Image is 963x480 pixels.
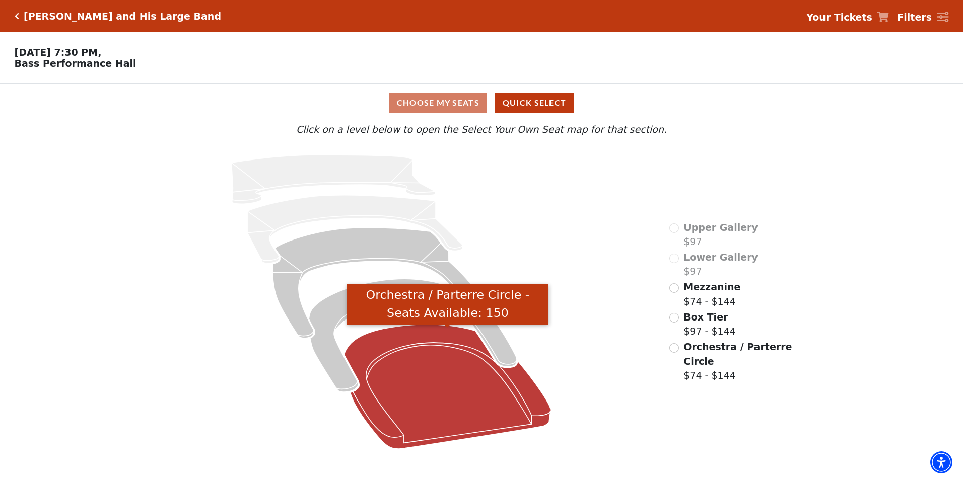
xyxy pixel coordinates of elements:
label: $74 - $144 [683,340,793,383]
div: Orchestra / Parterre Circle - Seats Available: 150 [347,284,548,325]
span: Upper Gallery [683,222,758,233]
a: Filters [897,10,948,25]
span: Mezzanine [683,281,740,292]
input: Box Tier$97 - $144 [669,313,679,323]
input: Orchestra / Parterre Circle$74 - $144 [669,343,679,353]
input: Mezzanine$74 - $144 [669,283,679,293]
label: $97 - $144 [683,310,736,339]
path: Upper Gallery - Seats Available: 0 [232,155,436,204]
label: $74 - $144 [683,280,740,308]
path: Lower Gallery - Seats Available: 0 [247,195,463,264]
button: Quick Select [495,93,574,113]
label: $97 [683,250,758,279]
a: Your Tickets [806,10,889,25]
h5: [PERSON_NAME] and His Large Band [24,11,221,22]
div: Accessibility Menu [930,451,952,473]
strong: Your Tickets [806,12,872,23]
label: $97 [683,220,758,249]
p: Click on a level below to open the Select Your Own Seat map for that section. [127,122,836,137]
span: Lower Gallery [683,252,758,263]
a: Click here to go back to filters [15,13,19,20]
span: Orchestra / Parterre Circle [683,341,792,367]
path: Orchestra / Parterre Circle - Seats Available: 150 [344,325,551,449]
strong: Filters [897,12,932,23]
span: Box Tier [683,311,728,323]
